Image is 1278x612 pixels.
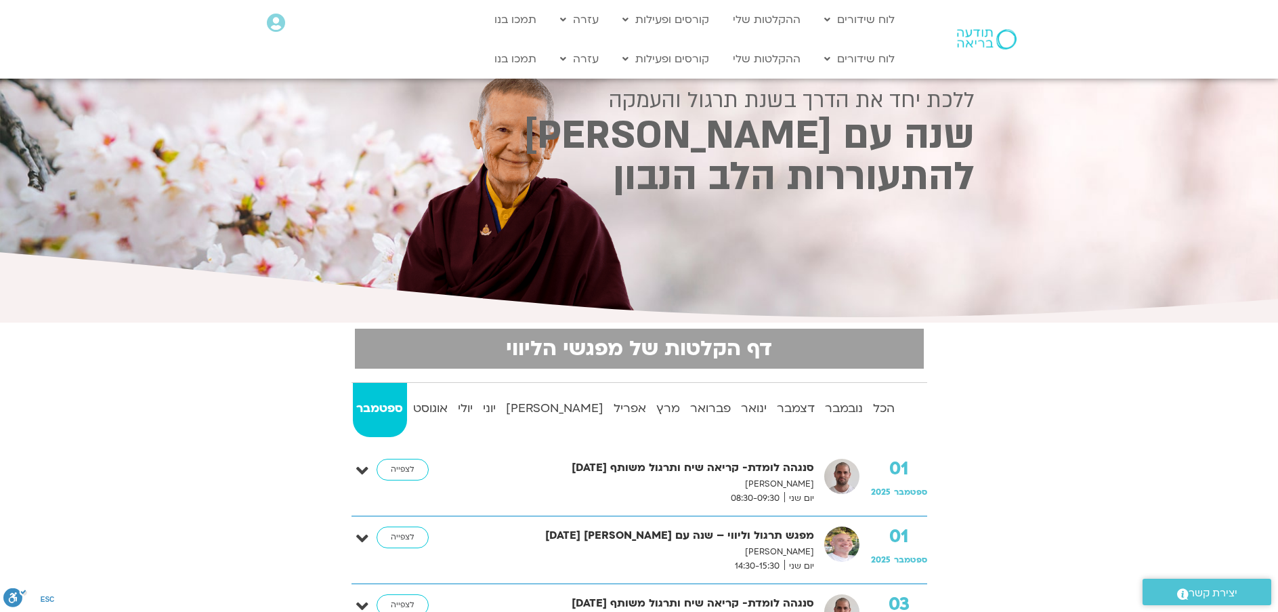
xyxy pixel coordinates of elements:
[459,527,814,545] strong: מפגש תרגול וליווי – שנה עם [PERSON_NAME] [DATE]
[553,7,605,33] a: עזרה
[353,399,407,419] strong: ספטמבר
[304,159,975,195] h2: להתעוררות הלב הנבון
[488,46,543,72] a: תמכו בנו
[459,459,814,477] strong: סנגהה לומדת- קריאה שיח ותרגול משותף [DATE]
[653,399,684,419] strong: מרץ
[503,383,608,437] a: [PERSON_NAME]
[454,383,477,437] a: יולי
[653,383,684,437] a: מרץ
[377,459,429,481] a: לצפייה
[870,399,899,419] strong: הכל
[871,554,891,565] span: 2025
[871,487,891,497] span: 2025
[363,337,916,361] h2: דף הקלטות של מפגשי הליווי
[410,399,452,419] strong: אוגוסט
[488,7,543,33] a: תמכו בנו
[503,399,608,419] strong: [PERSON_NAME]
[871,459,927,479] strong: 01
[822,399,867,419] strong: נובמבר
[817,46,901,72] a: לוח שידורים
[1189,584,1237,603] span: יצירת קשר
[687,399,735,419] strong: פברואר
[377,527,429,548] a: לצפייה
[894,554,927,565] span: ספטמבר
[304,88,975,113] h2: ללכת יחד את הדרך בשנת תרגול והעמקה
[410,383,452,437] a: אוגוסט
[784,559,814,573] span: יום שני
[894,487,927,497] span: ספטמבר
[480,399,500,419] strong: יוני
[738,399,771,419] strong: ינואר
[1143,579,1271,605] a: יצירת קשר
[957,29,1017,49] img: תודעה בריאה
[726,7,807,33] a: ההקלטות שלי
[454,399,477,419] strong: יולי
[726,46,807,72] a: ההקלטות שלי
[773,399,819,419] strong: דצמבר
[773,383,819,437] a: דצמבר
[784,491,814,506] span: יום שני
[553,46,605,72] a: עזרה
[616,46,716,72] a: קורסים ופעילות
[459,545,814,559] p: [PERSON_NAME]
[459,477,814,491] p: [PERSON_NAME]
[610,383,650,437] a: אפריל
[480,383,500,437] a: יוני
[730,559,784,573] span: 14:30-15:30
[726,491,784,506] span: 08:30-09:30
[610,399,650,419] strong: אפריל
[870,383,899,437] a: הכל
[687,383,735,437] a: פברואר
[738,383,771,437] a: ינואר
[304,118,975,154] h2: שנה עם [PERSON_NAME]
[353,383,407,437] a: ספטמבר
[822,383,867,437] a: נובמבר
[616,7,716,33] a: קורסים ופעילות
[817,7,901,33] a: לוח שידורים
[871,527,927,547] strong: 01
